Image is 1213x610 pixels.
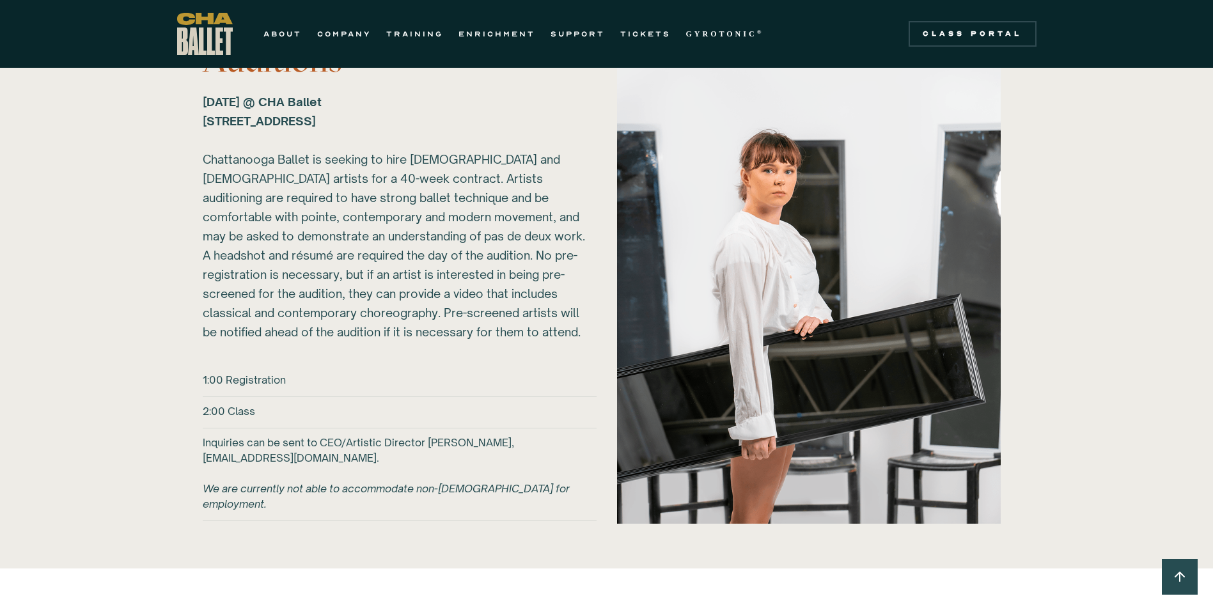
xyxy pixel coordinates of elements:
[263,26,302,42] a: ABOUT
[757,29,764,35] sup: ®
[620,26,671,42] a: TICKETS
[909,21,1037,47] a: Class Portal
[551,26,605,42] a: SUPPORT
[686,26,764,42] a: GYROTONIC®
[203,92,586,341] div: Chattanooga Ballet is seeking to hire [DEMOGRAPHIC_DATA] and [DEMOGRAPHIC_DATA] artists for a 40-...
[386,26,443,42] a: TRAINING
[203,372,286,387] h6: 1:00 Registration
[916,29,1029,39] div: Class Portal
[686,29,757,38] strong: GYROTONIC
[458,26,535,42] a: ENRICHMENT
[203,435,597,512] h6: Inquiries can be sent to CEO/Artistic Director [PERSON_NAME], [EMAIL_ADDRESS][DOMAIN_NAME].
[203,403,255,419] h6: 2:00 Class
[203,95,322,128] strong: [DATE] @ CHA Ballet [STREET_ADDRESS] ‍
[317,26,371,42] a: COMPANY
[177,13,233,55] a: home
[203,41,597,79] h3: Auditions
[203,482,570,510] em: We are currently not able to accommodate non-[DEMOGRAPHIC_DATA] for employment.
